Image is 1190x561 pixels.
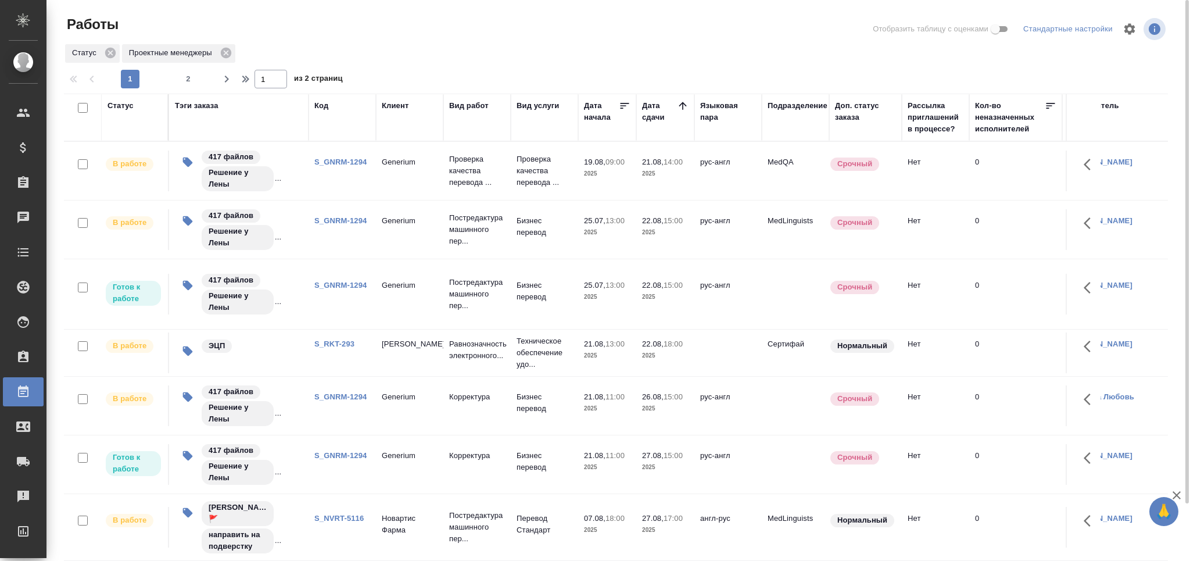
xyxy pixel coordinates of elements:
p: 2025 [642,350,689,362]
td: 0 [969,209,1062,250]
td: рус-англ [694,385,762,426]
div: Исполнитель выполняет работу [105,513,162,528]
div: 417 файлов, Решение у Лены, не закрывать, собираю бандурину [200,443,303,486]
p: Постредактура машинного пер... [449,510,505,545]
p: Равнозначность электронного... [449,338,505,362]
button: Изменить тэги [175,273,200,298]
p: Бизнес перевод [517,450,572,473]
button: Изменить тэги [175,443,200,469]
span: Посмотреть информацию [1144,18,1168,40]
td: MedQA [762,151,829,191]
td: рус-англ [694,151,762,191]
p: Срочный [837,452,872,463]
button: Изменить тэги [175,384,200,410]
p: 417 файлов [209,445,253,456]
td: рус-англ [694,274,762,315]
p: Решение у Лены [209,226,267,249]
p: Generium [382,156,438,168]
p: Срочный [837,158,872,170]
button: 🙏 [1149,497,1178,526]
p: 417 файлов [209,210,253,221]
p: 19.08, [584,158,605,166]
p: Generium [382,215,438,227]
a: S_GNRM-1294 [314,392,367,401]
div: Статус [65,44,120,63]
p: 15:00 [664,216,683,225]
td: Нет [902,507,969,548]
span: 🙏 [1154,499,1174,524]
p: Постредактура машинного пер... [449,277,505,312]
a: S_GNRM-1294 [314,158,367,166]
p: Готов к работе [113,452,154,475]
div: split button [1020,20,1116,38]
div: 417 файлов, Решение у Лены, не закрывать, собираю бандурину [200,384,303,427]
p: Решение у Лены [209,460,267,484]
p: 11:00 [605,451,625,460]
p: 25.07, [584,216,605,225]
p: 15:00 [664,281,683,290]
p: Срочный [837,217,872,228]
p: 17:00 [664,514,683,523]
span: Настроить таблицу [1116,15,1144,43]
p: 2025 [584,350,630,362]
button: Здесь прячутся важные кнопки [1077,151,1105,178]
div: Исполнитель выполняет работу [105,338,162,354]
p: 21.08, [584,340,605,348]
p: ЭЦП [209,340,225,352]
td: Нет [902,151,969,191]
a: S_GNRM-1294 [314,216,367,225]
button: Здесь прячутся важные кнопки [1077,507,1105,535]
p: 09:00 [605,158,625,166]
td: Сертифай [762,333,829,373]
p: Generium [382,280,438,291]
p: Корректура [449,391,505,403]
p: направить на подверстку [209,529,267,552]
button: Изменить тэги [175,208,200,234]
div: Языковая пара [700,100,756,123]
p: 2025 [584,168,630,180]
div: Подразделение [768,100,827,112]
p: В работе [113,514,146,526]
p: В работе [113,217,146,228]
p: [PERSON_NAME] 🚩 [209,502,267,525]
p: Решение у Лены [209,290,267,313]
p: В работе [113,158,146,170]
div: 417 файлов, Решение у Лены, не закрывать, собираю бандурину [200,273,303,316]
p: 14:00 [664,158,683,166]
a: S_RKT-293 [314,340,354,348]
p: 2025 [584,403,630,415]
p: 22.08, [642,216,664,225]
p: Техническое обеспечение удо... [517,335,572,370]
p: 21.08, [584,392,605,401]
td: Нет [902,274,969,315]
td: 0 [969,333,1062,373]
td: англ-рус [694,507,762,548]
div: Клиент [382,100,408,112]
p: 21.08, [642,158,664,166]
div: ... [200,208,303,251]
td: Нет [902,333,969,373]
span: из 2 страниц [294,72,343,88]
div: Кол-во неназначенных исполнителей [975,100,1045,135]
div: ЭЦП [200,338,233,354]
p: Решение у Лены [209,402,267,425]
p: 417 файлов [209,151,253,163]
p: Перевод Стандарт [517,513,572,536]
p: В работе [113,393,146,405]
p: 15:00 [664,392,683,401]
p: 417 файлов [209,274,253,286]
div: Исполнитель может приступить к работе [105,450,162,477]
p: В работе [113,340,146,352]
div: Доп. статус заказа [835,100,896,123]
p: Generium [382,391,438,403]
p: 2025 [584,462,630,473]
p: 2025 [642,168,689,180]
div: Тэги заказа [175,100,218,112]
div: Вид услуги [517,100,560,112]
p: Срочный [837,393,872,405]
p: 22.08, [642,281,664,290]
button: Здесь прячутся важные кнопки [1077,333,1105,360]
p: 13:00 [605,281,625,290]
p: Статус [72,47,101,59]
button: Здесь прячутся важные кнопки [1077,209,1105,237]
